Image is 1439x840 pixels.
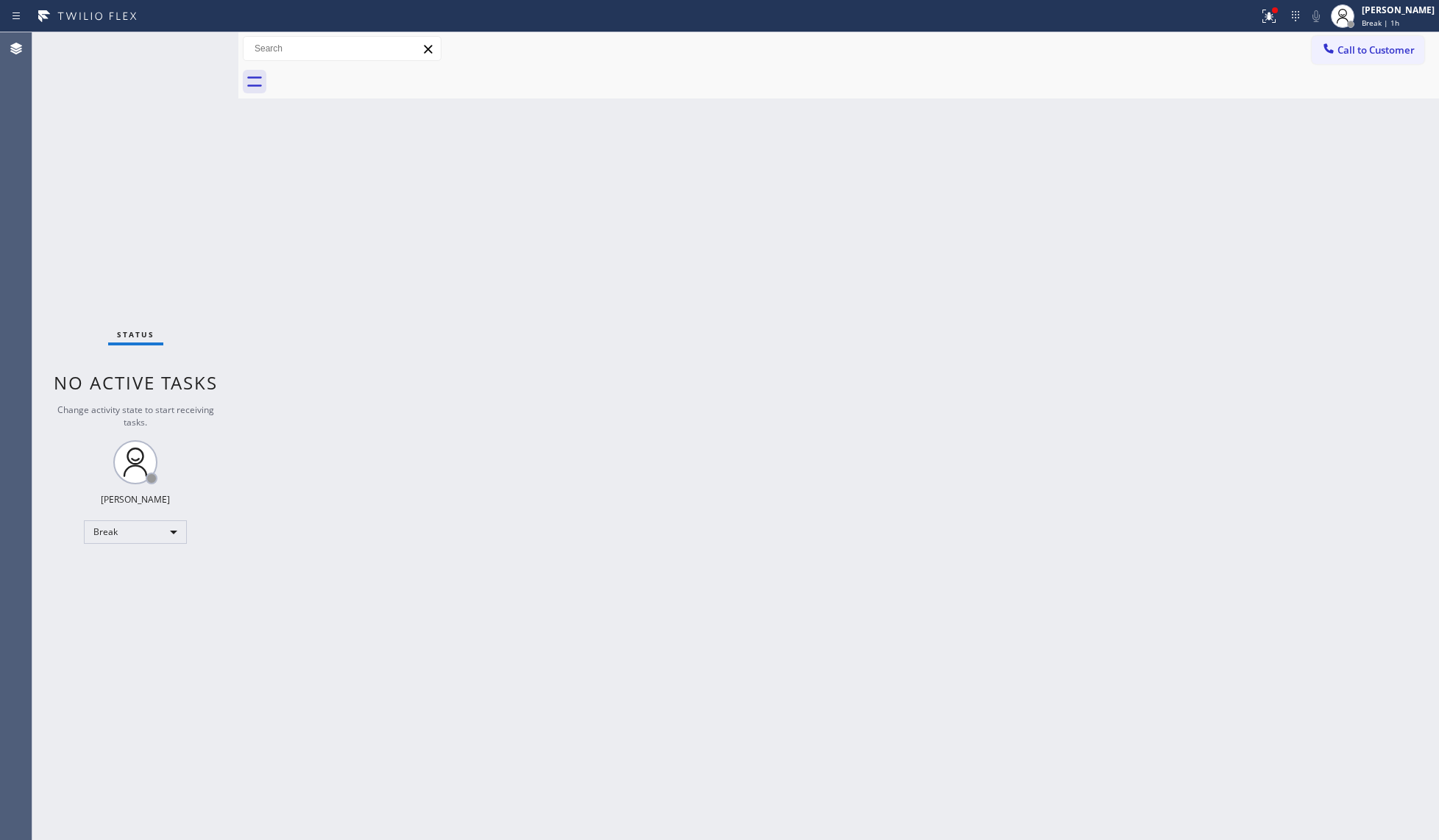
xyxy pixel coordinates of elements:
[1362,18,1399,28] span: Break | 1h
[1337,43,1415,57] span: Call to Customer
[84,520,187,544] div: Break
[57,403,214,428] span: Change activity state to start receiving tasks.
[1362,4,1435,16] div: [PERSON_NAME]
[1312,36,1424,64] button: Call to Customer
[1306,6,1326,26] button: Mute
[101,493,170,506] div: [PERSON_NAME]
[117,329,154,340] span: Status
[244,37,441,60] input: Search
[54,370,218,395] span: No active tasks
